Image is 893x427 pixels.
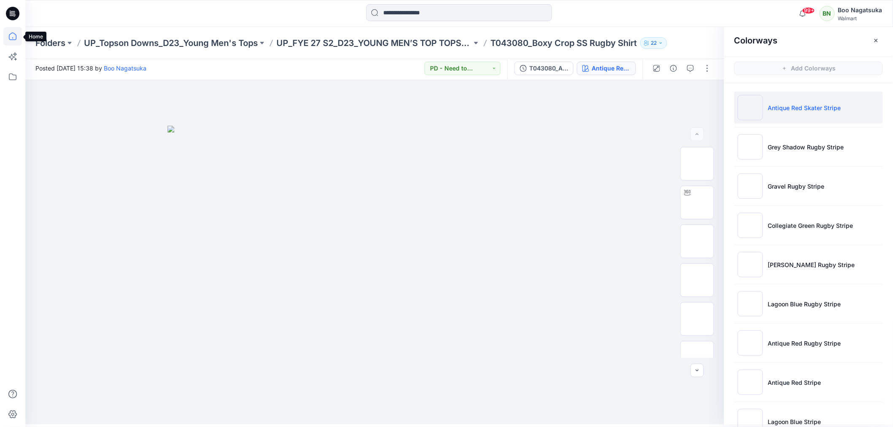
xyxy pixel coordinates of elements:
[738,252,763,277] img: Heather Grey Rugby Stripe
[768,417,821,426] p: Lagoon Blue Stripe
[838,5,882,15] div: Boo Nagatsuka
[734,35,778,46] h2: Colorways
[820,6,835,21] div: BN
[104,65,146,72] a: Boo Nagatsuka
[768,143,844,151] p: Grey Shadow Rugby Stripe
[738,134,763,159] img: Grey Shadow Rugby Stripe
[768,300,841,308] p: Lagoon Blue Rugby Stripe
[738,173,763,199] img: Gravel Rugby Stripe
[168,126,590,424] img: eyJhbGciOiJIUzI1NiIsImtpZCI6IjAiLCJzbHQiOiJzZXMiLCJ0eXAiOiJKV1QifQ.eyJkYXRhIjp7InR5cGUiOiJzdG9yYW...
[738,370,763,395] img: Antique Red Stripe
[802,7,815,14] span: 99+
[84,37,258,49] a: UP_Topson Downs_D23_Young Men's Tops
[768,339,841,348] p: Antique Red Rugby Stripe
[667,62,680,75] button: Details
[768,182,825,191] p: Gravel Rugby Stripe
[651,38,657,48] p: 22
[592,64,631,73] div: Antique Red Skater Stripe
[738,330,763,356] img: Antique Red Rugby Stripe
[577,62,636,75] button: Antique Red Skater Stripe
[768,221,853,230] p: Collegiate Green Rugby Stripe
[738,95,763,120] img: Antique Red Skater Stripe
[768,103,841,112] p: Antique Red Skater Stripe
[738,291,763,316] img: Lagoon Blue Rugby Stripe
[35,37,65,49] a: Folders
[738,213,763,238] img: Collegiate Green Rugby Stripe
[490,37,637,49] p: T043080_Boxy Crop SS Rugby Shirt
[768,378,821,387] p: Antique Red Stripe
[514,62,574,75] button: T043080_ADM FULL_Rev1_Boxy Crop SS Rugby Shirt
[529,64,568,73] div: T043080_ADM FULL_Rev1_Boxy Crop SS Rugby Shirt
[35,64,146,73] span: Posted [DATE] 15:38 by
[276,37,472,49] a: UP_FYE 27 S2_D23_YOUNG MEN’S TOP TOPSON DOWNS
[640,37,667,49] button: 22
[768,260,855,269] p: [PERSON_NAME] Rugby Stripe
[838,15,882,22] div: Walmart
